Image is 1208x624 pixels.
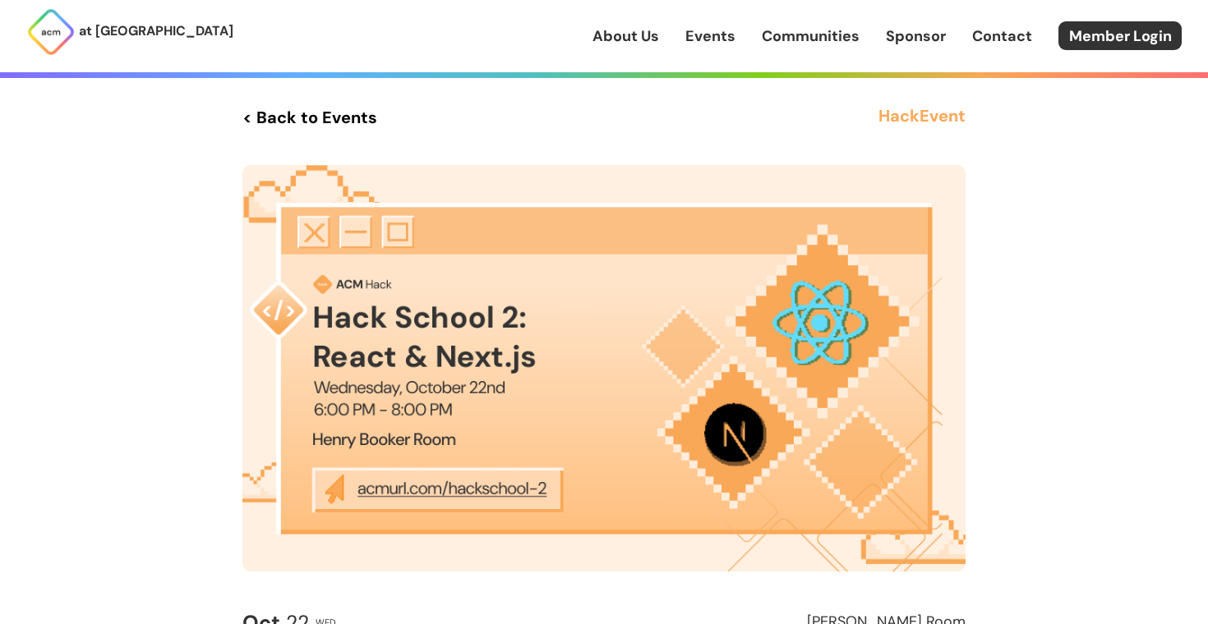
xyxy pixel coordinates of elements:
img: ACM Logo [26,7,76,57]
a: at [GEOGRAPHIC_DATA] [26,7,233,57]
a: Communities [762,25,860,47]
a: Member Login [1058,21,1182,50]
p: at [GEOGRAPHIC_DATA] [79,21,233,42]
a: Events [685,25,735,47]
h3: Hack Event [878,103,966,132]
a: About Us [592,25,659,47]
a: Sponsor [886,25,946,47]
a: < Back to Events [242,103,377,132]
a: Contact [972,25,1032,47]
img: Event Cover Photo [242,165,966,571]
